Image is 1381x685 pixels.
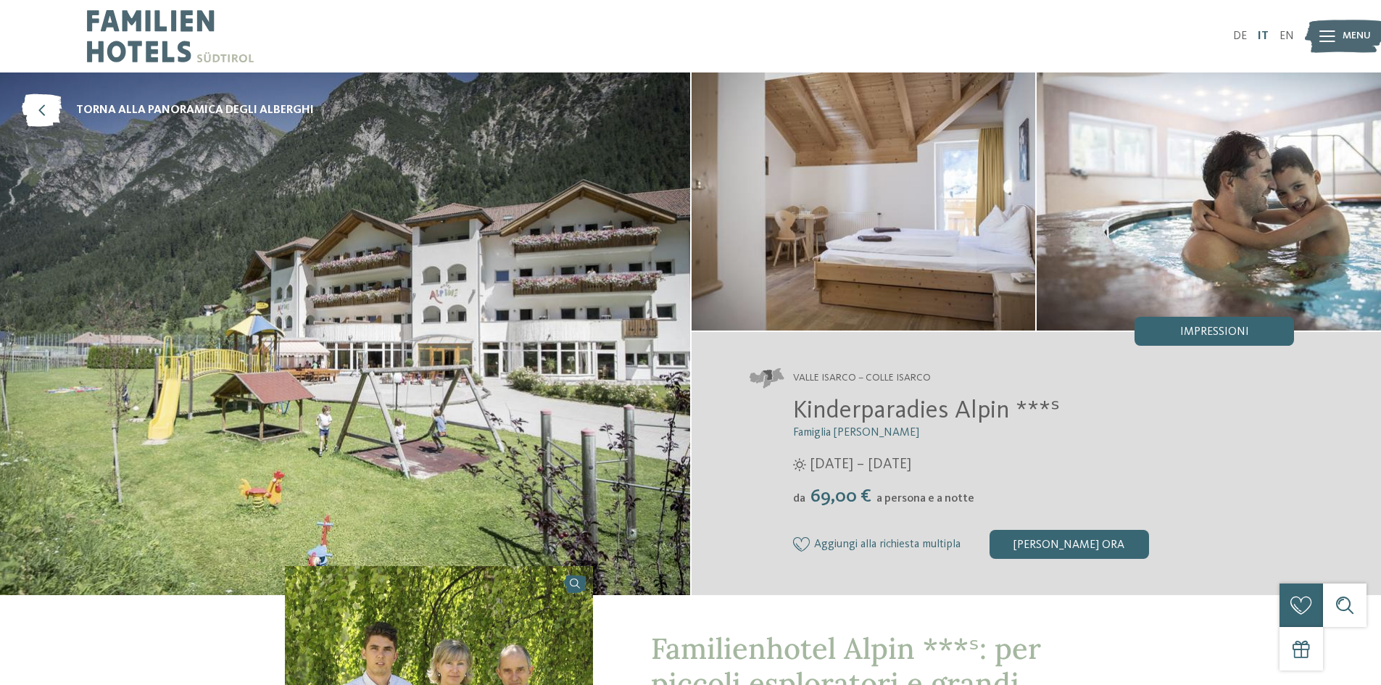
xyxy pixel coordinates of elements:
i: Orari d'apertura estate [793,458,806,471]
span: da [793,493,805,505]
img: Il family hotel a Vipiteno per veri intenditori [1037,72,1381,331]
span: torna alla panoramica degli alberghi [76,102,314,118]
span: 69,00 € [807,487,875,506]
span: [DATE] – [DATE] [810,454,911,475]
img: Il family hotel a Vipiteno per veri intenditori [692,72,1036,331]
a: torna alla panoramica degli alberghi [22,94,314,127]
a: DE [1233,30,1247,42]
a: IT [1258,30,1269,42]
span: Famiglia [PERSON_NAME] [793,427,919,439]
div: [PERSON_NAME] ora [990,530,1149,559]
span: Valle Isarco – Colle Isarco [793,371,931,386]
span: Aggiungi alla richiesta multipla [814,539,961,552]
span: a persona e a notte [876,493,974,505]
span: Impressioni [1180,326,1249,338]
span: Menu [1343,29,1371,43]
a: EN [1280,30,1294,42]
span: Kinderparadies Alpin ***ˢ [793,398,1060,423]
